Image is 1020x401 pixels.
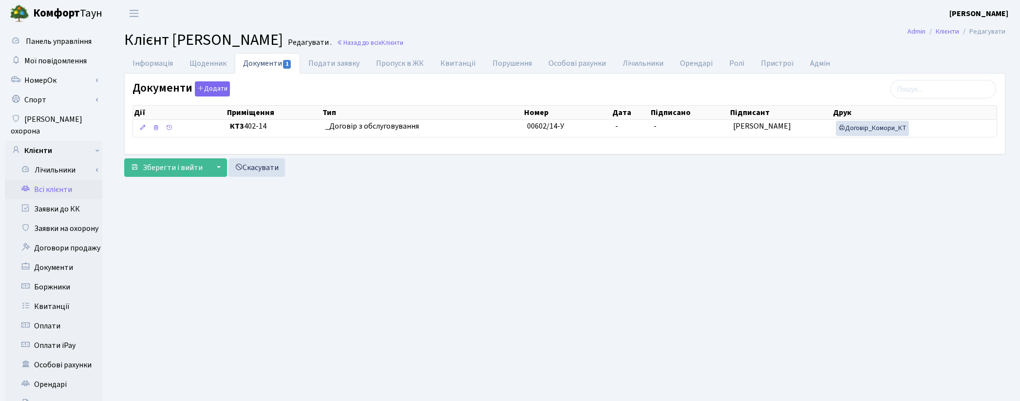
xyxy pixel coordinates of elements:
a: Орендарі [5,375,102,394]
a: Щоденник [181,53,235,74]
a: Заявки до КК [5,199,102,219]
th: Підписано [650,106,729,119]
th: Підписант [729,106,832,119]
img: logo.png [10,4,29,23]
th: Приміщення [226,106,321,119]
a: Клієнти [5,141,102,160]
a: Боржники [5,277,102,297]
th: Друк [832,106,997,119]
a: Інформація [124,53,181,74]
a: Особові рахунки [5,355,102,375]
button: Переключити навігацію [122,5,146,21]
input: Пошук... [890,80,996,98]
nav: breadcrumb [893,21,1020,42]
small: Редагувати . [286,38,332,47]
a: Лічильники [614,53,672,74]
a: Оплати iPay [5,336,102,355]
a: Ролі [721,53,753,74]
a: Спорт [5,90,102,110]
th: Дії [133,106,226,119]
a: Документи [235,53,300,74]
span: Клієнт [PERSON_NAME] [124,29,283,51]
a: Особові рахунки [540,53,614,74]
span: Панель управління [26,36,92,47]
span: [PERSON_NAME] [733,121,791,132]
button: Документи [195,81,230,96]
span: - [654,121,657,132]
a: Всі клієнти [5,180,102,199]
button: Зберегти і вийти [124,158,209,177]
span: Таун [33,5,102,22]
a: Документи [5,258,102,277]
label: Документи [132,81,230,96]
a: Квитанції [5,297,102,316]
span: Зберегти і вийти [143,162,203,173]
span: 00602/14-У [527,121,564,132]
a: Порушення [484,53,540,74]
span: - [615,121,618,132]
a: Подати заявку [300,53,368,74]
a: Адмін [802,53,838,74]
a: Заявки на охорону [5,219,102,238]
b: Комфорт [33,5,80,21]
th: Дата [611,106,650,119]
a: Admin [907,26,926,37]
a: Додати [192,80,230,97]
a: Квитанції [432,53,484,74]
a: Мої повідомлення [5,51,102,71]
a: Договори продажу [5,238,102,258]
a: Назад до всіхКлієнти [337,38,403,47]
a: [PERSON_NAME] [949,8,1008,19]
a: Панель управління [5,32,102,51]
a: Орендарі [672,53,721,74]
th: Номер [523,106,611,119]
a: Клієнти [936,26,959,37]
a: Пропуск в ЖК [368,53,432,74]
span: Клієнти [381,38,403,47]
a: Лічильники [11,160,102,180]
b: КТ3 [230,121,244,132]
span: _Договір з обслуговування [325,121,519,132]
span: 402-14 [230,121,318,132]
li: Редагувати [959,26,1005,37]
th: Тип [321,106,523,119]
span: 1 [283,60,291,69]
a: Оплати [5,316,102,336]
a: [PERSON_NAME] охорона [5,110,102,141]
a: Скасувати [228,158,285,177]
span: Мої повідомлення [24,56,87,66]
a: НомерОк [5,71,102,90]
a: Договір_Комори_КТ [836,121,909,136]
a: Пристрої [753,53,802,74]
